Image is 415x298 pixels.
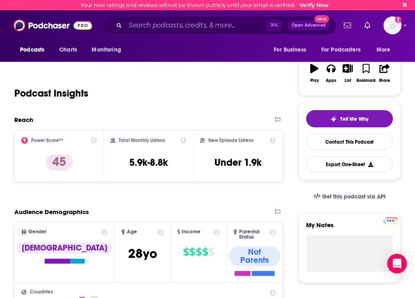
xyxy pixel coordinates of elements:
[316,42,372,58] button: open menu
[326,78,336,83] div: Apps
[376,59,393,88] button: Share
[14,116,33,124] h2: Reach
[306,110,393,127] button: tell me why sparkleTell Me Why
[208,138,253,143] h2: New Episode Listens
[266,20,282,31] span: ⌘ K
[383,16,401,34] img: User Profile
[322,193,386,200] span: Get this podcast via API
[330,116,337,122] img: tell me why sparkle
[92,44,121,56] span: Monitoring
[127,229,137,235] span: Age
[202,246,208,259] span: $
[339,59,356,88] button: List
[14,42,55,58] button: open menu
[306,156,393,172] button: Export One-Sheet
[86,42,131,58] button: open menu
[189,246,195,259] span: $
[377,44,390,56] span: More
[345,78,351,83] div: List
[383,16,401,34] button: Show profile menu
[196,246,201,259] span: $
[323,59,340,88] button: Apps
[14,18,92,33] img: Podchaser - Follow, Share and Rate Podcasts
[17,242,112,254] div: [DEMOGRAPHIC_DATA]
[208,246,214,259] span: $
[229,246,280,266] div: Not Parents
[119,138,165,143] h2: Total Monthly Listens
[310,78,319,83] div: Play
[239,229,268,240] span: Parental Status
[14,87,88,99] h1: Podcast Insights
[30,289,53,295] span: Countries
[356,78,376,83] div: Bookmark
[300,2,329,8] a: Verify Now
[46,154,73,171] p: 45
[307,187,392,207] a: Get this podcast via API
[321,44,361,56] span: For Podcasters
[14,208,89,216] h2: Audience Demographics
[182,229,201,235] span: Income
[128,246,157,262] span: 28 yo
[20,44,44,56] span: Podcasts
[306,59,323,88] button: Play
[361,18,374,32] a: Show notifications dropdown
[268,42,316,58] button: open menu
[81,2,329,8] div: Your new ratings and reviews will not be shown publicly until your email is verified.
[103,16,336,35] div: Search podcasts, credits, & more...
[28,229,47,235] span: Gender
[383,16,401,34] span: Logged in as charlottestone
[306,221,393,235] label: My Notes
[387,254,407,273] div: Open Intercom Messenger
[31,138,63,143] h2: Power Score™
[183,246,189,259] span: $
[214,156,262,169] h3: Under 1.9k
[341,18,354,32] a: Show notifications dropdown
[288,20,329,30] button: Open AdvancedNew
[125,19,266,32] input: Search podcasts, credits, & more...
[379,78,390,83] div: Share
[314,15,329,23] span: New
[383,217,398,224] img: Podchaser Pro
[395,16,401,23] svg: Email not verified
[59,44,77,56] span: Charts
[292,23,326,27] span: Open Advanced
[129,156,168,169] h3: 5.9k-8.8k
[306,134,393,150] a: Contact This Podcast
[274,44,306,56] span: For Business
[371,42,401,58] button: open menu
[340,116,368,122] span: Tell Me Why
[356,59,376,88] button: Bookmark
[54,42,82,58] a: Charts
[383,216,398,224] a: Pro website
